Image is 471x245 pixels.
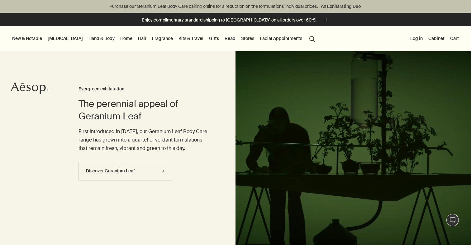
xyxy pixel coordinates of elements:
[151,34,174,42] a: Fragrance
[142,17,316,23] p: Enjoy complimentary standard shipping to [GEOGRAPHIC_DATA] on all orders over 60 €.
[320,3,362,10] a: An Exhilarating Duo
[11,82,48,94] svg: Aesop
[208,34,220,42] a: Gifts
[78,98,211,122] h2: The perennial appeal of Geranium Leaf
[307,32,318,44] button: Open search
[240,34,255,42] button: Stores
[78,162,172,180] a: Discover Geranium Leaf
[259,34,303,42] a: Facial Appointments
[427,34,446,42] a: Cabinet
[409,26,460,51] nav: supplementary
[223,34,237,42] a: Read
[142,17,330,24] button: Enjoy complimentary standard shipping to [GEOGRAPHIC_DATA] on all orders over 60 €.
[78,85,211,93] h3: Evergreen exhilaration
[177,34,205,42] a: Kits & Travel
[87,34,116,42] a: Hand & Body
[11,34,43,42] button: New & Notable
[409,34,424,42] button: Log in
[78,127,211,153] p: First introduced in [DATE], our Geranium Leaf Body Care range has grown into a quartet of verdant...
[446,214,459,226] button: Chat en direct
[449,34,460,42] button: Cart
[11,82,48,96] a: Aesop
[11,26,318,51] nav: primary
[46,34,84,42] a: [MEDICAL_DATA]
[119,34,134,42] a: Home
[137,34,148,42] a: Hair
[6,3,465,10] p: Purchase our Geranium Leaf Body Care pairing online for a reduction on the formulations’ individu...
